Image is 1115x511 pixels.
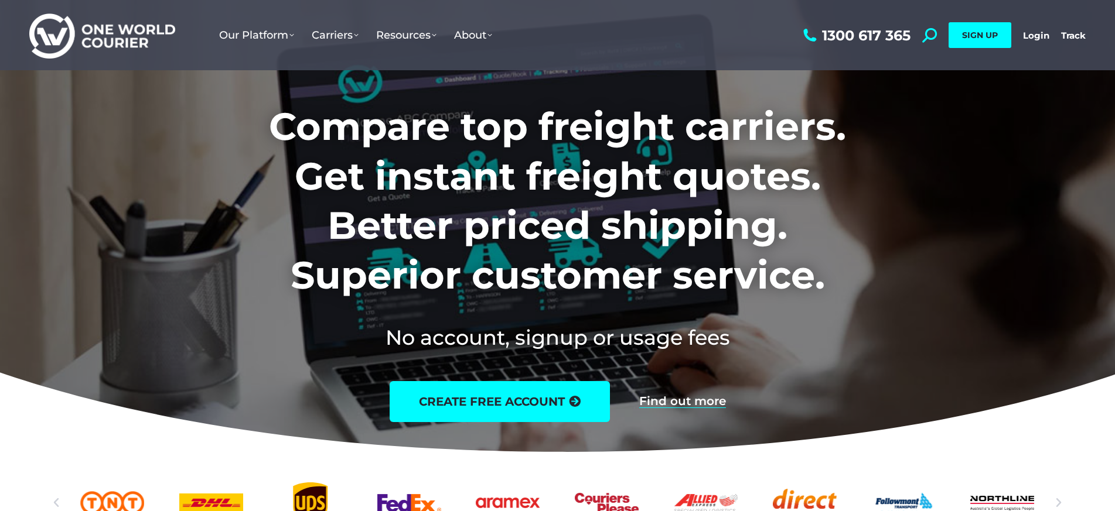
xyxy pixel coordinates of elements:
h1: Compare top freight carriers. Get instant freight quotes. Better priced shipping. Superior custom... [192,102,923,300]
a: About [445,17,501,53]
a: Resources [367,17,445,53]
span: SIGN UP [962,30,998,40]
span: Resources [376,29,437,42]
span: Our Platform [219,29,294,42]
h2: No account, signup or usage fees [192,323,923,352]
a: 1300 617 365 [800,28,911,43]
img: One World Courier [29,12,175,59]
a: Login [1023,30,1049,41]
span: Carriers [312,29,359,42]
a: Carriers [303,17,367,53]
span: About [454,29,492,42]
a: Our Platform [210,17,303,53]
a: SIGN UP [949,22,1011,48]
a: create free account [390,381,610,422]
a: Track [1061,30,1086,41]
a: Find out more [639,395,726,408]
